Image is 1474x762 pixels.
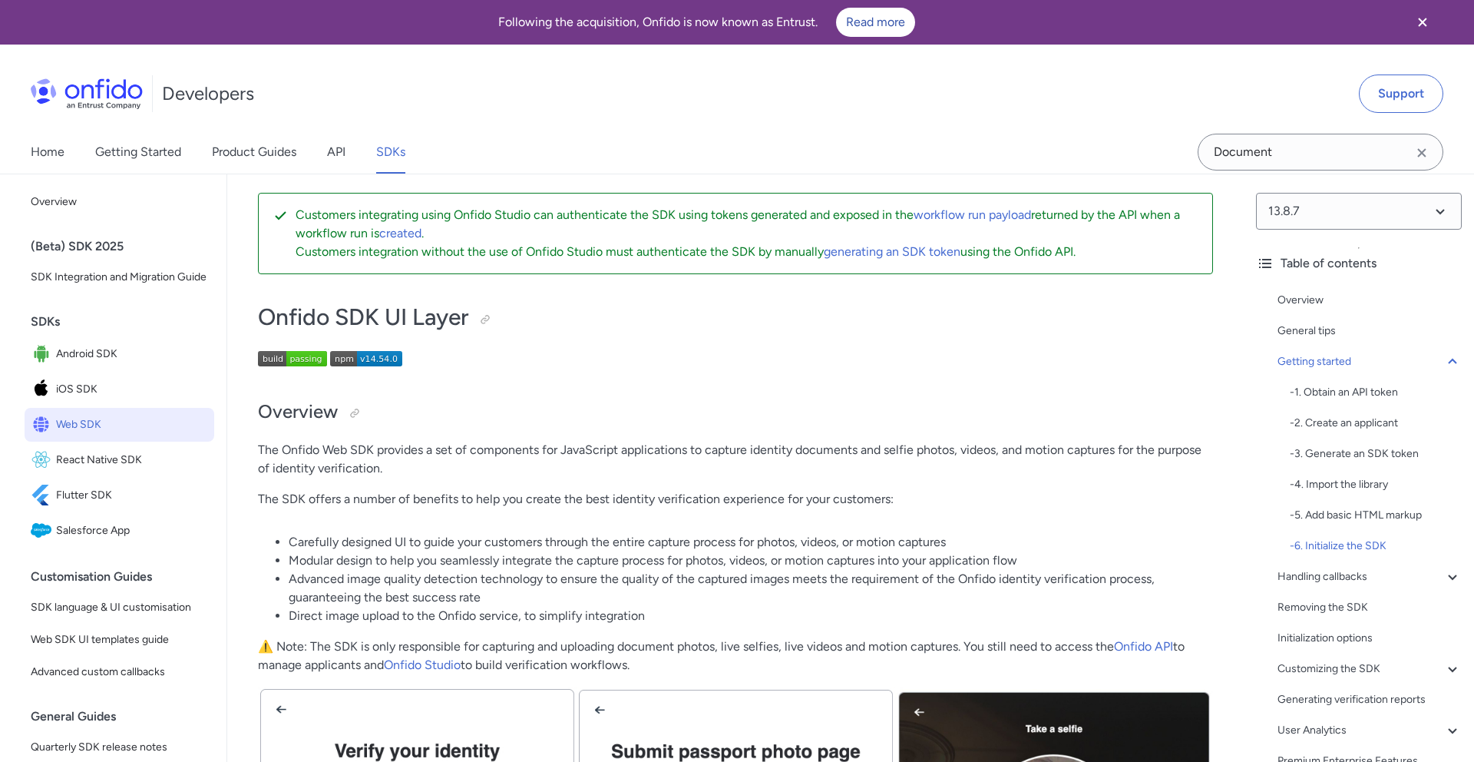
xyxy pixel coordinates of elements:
[327,131,345,174] a: API
[31,449,56,471] img: IconReact Native SDK
[56,520,208,542] span: Salesforce App
[31,193,208,211] span: Overview
[212,131,296,174] a: Product Guides
[56,449,208,471] span: React Native SDK
[258,441,1213,478] p: The Onfido Web SDK provides a set of components for JavaScript applications to capture identity d...
[1290,475,1462,494] a: -4. Import the library
[1277,353,1462,371] a: Getting started
[289,533,1213,552] li: Carefully designed UI to guide your customers through the entire capture process for photos, vide...
[31,598,208,617] span: SDK language & UI customisation
[31,663,208,681] span: Advanced custom callbacks
[824,244,960,259] a: generating an SDK token
[56,379,208,400] span: iOS SDK
[1277,660,1462,678] a: Customizing the SDK
[25,592,214,623] a: SDK language & UI customisation
[1277,322,1462,340] a: General tips
[1277,568,1462,586] a: Handling callbacks
[289,552,1213,570] li: Modular design to help you seamlessly integrate the capture process for photos, videos, or motion...
[258,490,1213,509] p: The SDK offers a number of benefits to help you create the best identity verification experience ...
[25,373,214,406] a: IconiOS SDKiOS SDK
[1277,691,1462,709] a: Generating verification reports
[1413,13,1432,31] svg: Close banner
[1290,445,1462,463] a: -3. Generate an SDK token
[1277,629,1462,648] a: Initialization options
[31,738,208,757] span: Quarterly SDK release notes
[31,131,64,174] a: Home
[289,607,1213,625] li: Direct image upload to the Onfido service, to simplify integration
[25,187,214,217] a: Overview
[31,268,208,287] span: SDK Integration and Migration Guide
[56,343,208,365] span: Android SDK
[258,302,1213,333] h1: Onfido SDK UI Layer
[1277,598,1462,617] a: Removing the SDK
[1290,414,1462,432] div: - 2. Create an applicant
[384,658,461,672] a: Onfido Studio
[1290,383,1462,402] div: - 1. Obtain an API token
[289,570,1213,607] li: Advanced image quality detection technology to ensure the quality of the captured images meets th...
[1114,639,1173,654] a: Onfido API
[1290,414,1462,432] a: -2. Create an applicant
[1359,75,1443,113] a: Support
[95,131,181,174] a: Getting Started
[1394,3,1451,41] button: Close banner
[18,8,1394,37] div: Following the acquisition, Onfido is now known as Entrust.
[330,351,402,366] img: npm version
[379,226,421,240] a: created
[1256,254,1462,273] div: Table of contents
[31,379,56,400] img: IconiOS SDK
[1277,291,1462,310] a: Overview
[258,399,1213,426] h2: Overview
[25,262,214,293] a: SDK Integration and Migration Guide
[1290,506,1462,525] a: -5. Add basic HTML markup
[25,479,214,512] a: IconFlutter SDKFlutter SDK
[258,638,1213,674] p: ⚠️ Note: The SDK is only responsible for capturing and uploading document photos, live selfies, l...
[1290,537,1462,555] div: - 6. Initialize the SDK
[31,631,208,649] span: Web SDK UI templates guide
[1290,506,1462,525] div: - 5. Add basic HTML markup
[296,243,1200,261] p: Customers integration without the use of Onfido Studio must authenticate the SDK by manually usin...
[25,625,214,655] a: Web SDK UI templates guide
[31,520,56,542] img: IconSalesforce App
[296,206,1200,243] p: Customers integrating using Onfido Studio can authenticate the SDK using tokens generated and exp...
[31,306,220,337] div: SDKs
[1198,134,1443,171] input: Onfido search input field
[31,562,220,592] div: Customisation Guides
[25,408,214,442] a: IconWeb SDKWeb SDK
[1277,721,1462,740] a: User Analytics
[31,231,220,262] div: (Beta) SDK 2025
[162,81,254,106] h1: Developers
[1290,475,1462,494] div: - 4. Import the library
[25,657,214,687] a: Advanced custom callbacks
[1290,445,1462,463] div: - 3. Generate an SDK token
[31,485,56,506] img: IconFlutter SDK
[25,514,214,548] a: IconSalesforce AppSalesforce App
[31,343,56,365] img: IconAndroid SDK
[25,337,214,371] a: IconAndroid SDKAndroid SDK
[56,414,208,436] span: Web SDK
[31,414,56,436] img: IconWeb SDK
[1290,383,1462,402] a: -1. Obtain an API token
[56,485,208,506] span: Flutter SDK
[376,131,405,174] a: SDKs
[1290,537,1462,555] a: -6. Initialize the SDK
[258,351,327,366] img: Build Status
[31,701,220,732] div: General Guides
[836,8,915,37] a: Read more
[914,207,1031,222] a: workflow run payload
[25,443,214,477] a: IconReact Native SDKReact Native SDK
[1413,144,1431,162] svg: Clear search field button
[31,78,143,109] img: Onfido Logo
